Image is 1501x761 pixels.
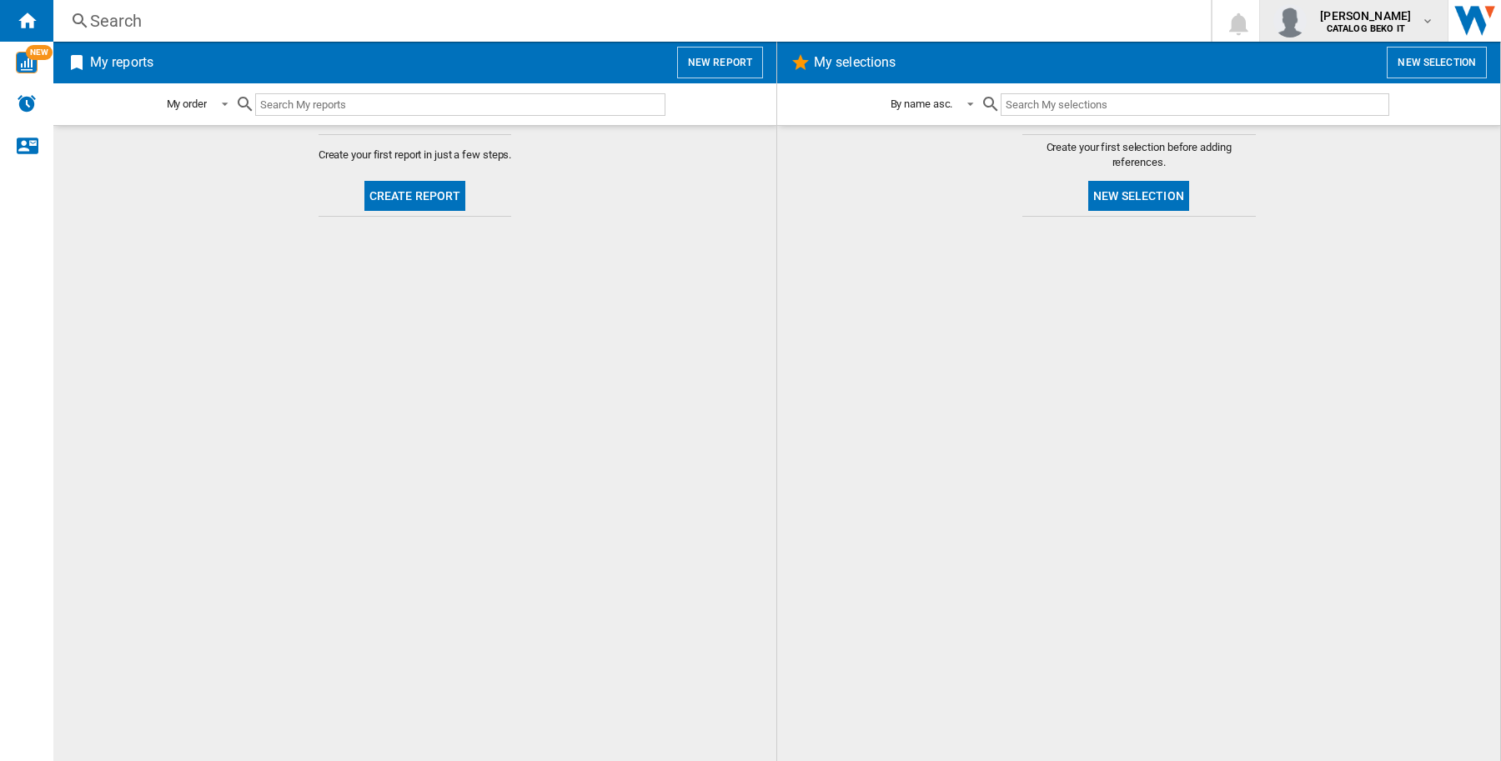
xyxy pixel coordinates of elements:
[17,93,37,113] img: alerts-logo.svg
[891,98,953,110] div: By name asc.
[87,47,157,78] h2: My reports
[319,148,512,163] span: Create your first report in just a few steps.
[811,47,899,78] h2: My selections
[1387,47,1487,78] button: New selection
[16,52,38,73] img: wise-card.svg
[90,9,1167,33] div: Search
[1320,8,1411,24] span: [PERSON_NAME]
[255,93,665,116] input: Search My reports
[364,181,466,211] button: Create report
[1273,4,1307,38] img: profile.jpg
[677,47,763,78] button: New report
[1088,181,1189,211] button: New selection
[167,98,207,110] div: My order
[1022,140,1256,170] span: Create your first selection before adding references.
[1001,93,1388,116] input: Search My selections
[26,45,53,60] span: NEW
[1327,23,1405,34] b: CATALOG BEKO IT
